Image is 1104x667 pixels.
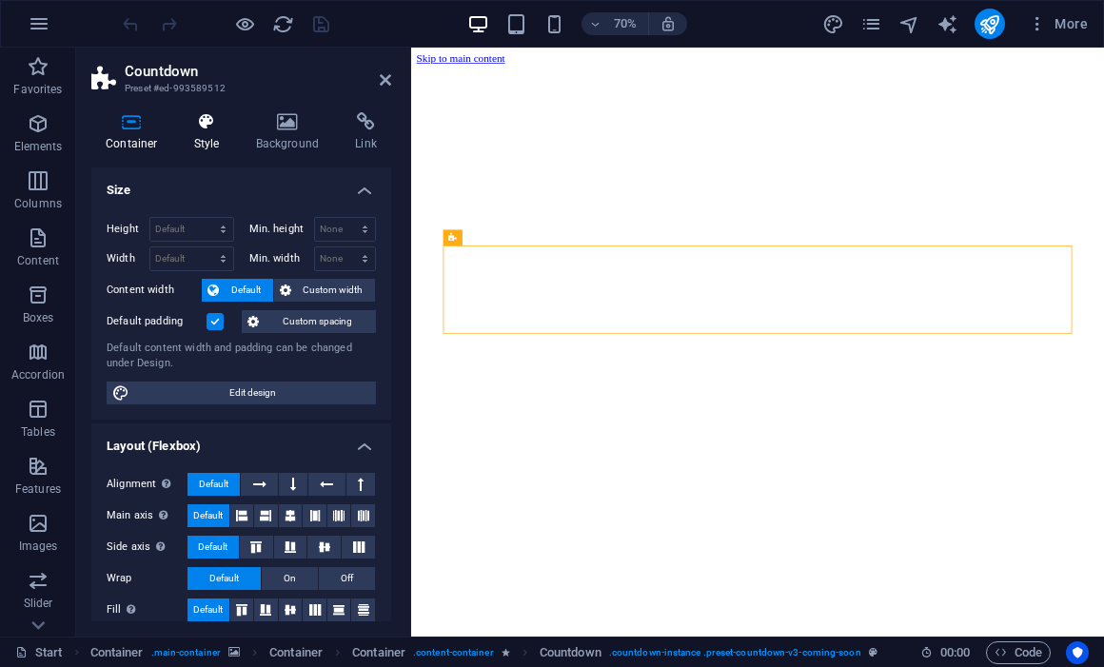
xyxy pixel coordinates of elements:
p: Tables [21,424,55,440]
button: Default [187,598,229,621]
span: Edit design [135,382,370,404]
button: text_generator [936,12,959,35]
button: Off [319,567,375,590]
div: Default content width and padding can be changed under Design. [107,341,376,372]
button: Click here to leave preview mode and continue editing [233,12,256,35]
span: More [1028,14,1088,33]
i: Navigator [898,13,920,35]
label: Fill [107,598,187,621]
label: Width [107,253,149,264]
span: Default [198,536,227,559]
button: Custom width [274,279,376,302]
button: Default [187,567,261,590]
p: Columns [14,196,62,211]
label: Height [107,224,149,234]
span: Click to select. Double-click to edit [540,641,601,664]
button: Default [187,473,240,496]
h4: Layout (Flexbox) [91,423,391,458]
label: Wrap [107,567,187,590]
button: 70% [582,12,649,35]
span: 00 00 [940,641,970,664]
span: Off [341,567,353,590]
span: Code [995,641,1042,664]
span: : [954,645,956,659]
label: Main axis [107,504,187,527]
span: . content-container [413,641,494,664]
nav: breadcrumb [90,641,877,664]
span: Custom spacing [265,310,370,333]
button: Edit design [107,382,376,404]
button: Default [202,279,273,302]
i: Reload page [272,13,294,35]
h6: 70% [610,12,641,35]
a: Skip to main content [8,8,134,24]
span: Default [199,473,228,496]
button: More [1020,9,1095,39]
h4: Background [242,112,342,152]
p: Favorites [13,82,62,97]
label: Side axis [107,536,187,559]
a: Click to cancel selection. Double-click to open Pages [15,641,63,664]
button: Code [986,641,1051,664]
i: AI Writer [936,13,958,35]
button: navigator [898,12,921,35]
p: Content [17,253,59,268]
h4: Link [341,112,391,152]
p: Boxes [23,310,54,325]
span: Click to select. Double-click to edit [269,641,323,664]
label: Min. width [249,253,314,264]
button: reload [271,12,294,35]
p: Images [19,539,58,554]
button: On [262,567,318,590]
h4: Size [91,167,391,202]
span: On [284,567,296,590]
label: Min. height [249,224,314,234]
label: Default padding [107,310,207,333]
button: Default [187,504,229,527]
label: Alignment [107,473,187,496]
h6: Session time [920,641,971,664]
p: Elements [14,139,63,154]
button: Default [187,536,239,559]
p: Accordion [11,367,65,383]
span: Default [209,567,239,590]
i: Design (Ctrl+Alt+Y) [822,13,844,35]
h2: Countdown [125,63,391,80]
h3: Preset #ed-993589512 [125,80,353,97]
span: Custom width [297,279,370,302]
p: Features [15,481,61,497]
span: Default [225,279,267,302]
i: Publish [978,13,1000,35]
i: On resize automatically adjust zoom level to fit chosen device. [660,15,677,32]
h4: Container [91,112,180,152]
button: pages [860,12,883,35]
button: design [822,12,845,35]
p: Slider [24,596,53,611]
i: Element contains an animation [502,647,510,657]
h4: Style [180,112,242,152]
button: publish [975,9,1005,39]
span: Click to select. Double-click to edit [352,641,405,664]
span: . countdown-instance .preset-countdown-v3-coming-soon [609,641,861,664]
span: . main-container [151,641,221,664]
span: Default [193,504,223,527]
label: Content width [107,279,202,302]
i: This element is a customizable preset [869,647,877,657]
button: Custom spacing [242,310,376,333]
i: This element contains a background [228,647,240,657]
span: Click to select. Double-click to edit [90,641,144,664]
button: Usercentrics [1066,641,1089,664]
span: Default [193,598,223,621]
